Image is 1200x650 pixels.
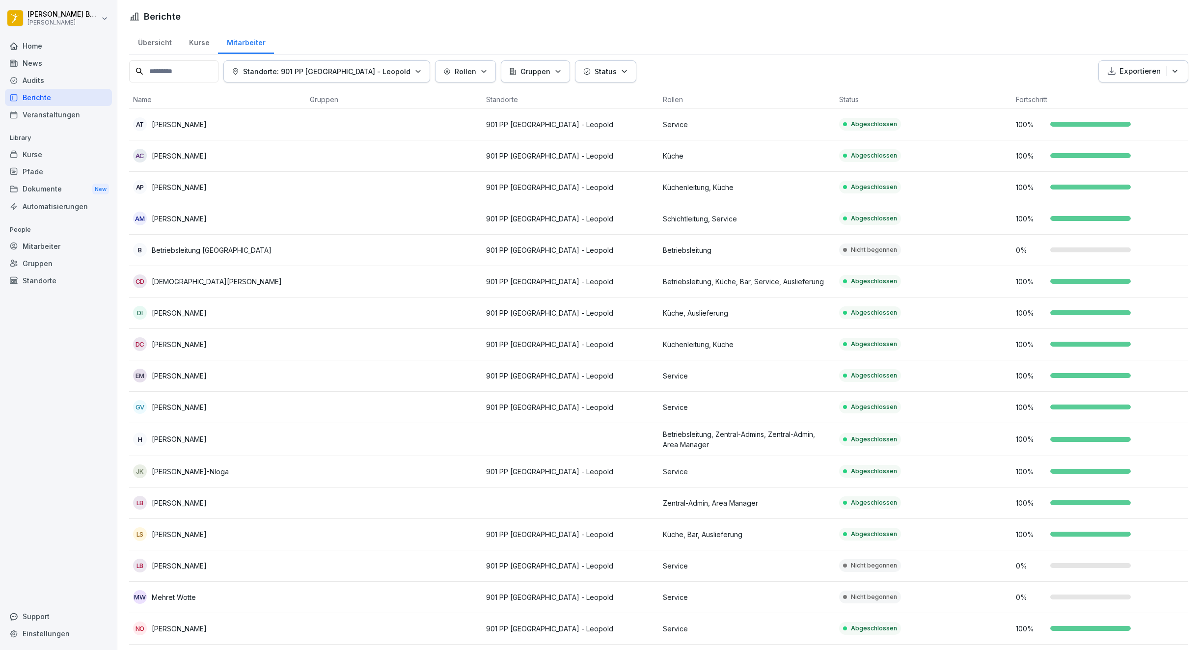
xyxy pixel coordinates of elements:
p: 901 PP [GEOGRAPHIC_DATA] - Leopold [486,151,655,161]
p: 901 PP [GEOGRAPHIC_DATA] - Leopold [486,371,655,381]
p: 901 PP [GEOGRAPHIC_DATA] - Leopold [486,402,655,412]
div: CD [133,274,147,288]
p: [PERSON_NAME] [27,19,99,26]
button: Exportieren [1098,60,1188,82]
p: 901 PP [GEOGRAPHIC_DATA] - Leopold [486,214,655,224]
div: DC [133,337,147,351]
p: 100 % [1016,529,1045,540]
div: LB [133,559,147,572]
p: Mehret Wotte [152,592,196,602]
a: Berichte [5,89,112,106]
p: Abgeschlossen [851,624,897,633]
p: [PERSON_NAME] [152,182,207,192]
button: Status [575,60,636,82]
p: Küchenleitung, Küche [663,339,832,350]
p: Service [663,561,832,571]
p: [PERSON_NAME] Bogomolec [27,10,99,19]
p: Status [595,66,617,77]
p: Abgeschlossen [851,371,897,380]
p: [PERSON_NAME] [152,119,207,130]
p: [PERSON_NAME] [152,339,207,350]
p: Abgeschlossen [851,308,897,317]
button: Gruppen [501,60,570,82]
p: 100 % [1016,119,1045,130]
p: 901 PP [GEOGRAPHIC_DATA] - Leopold [486,561,655,571]
div: Support [5,608,112,625]
div: LB [133,496,147,510]
p: 0 % [1016,592,1045,602]
p: Abgeschlossen [851,120,897,129]
p: 0 % [1016,245,1045,255]
p: Abgeschlossen [851,530,897,539]
p: Exportieren [1119,66,1161,77]
p: Nicht begonnen [851,561,897,570]
p: 0 % [1016,561,1045,571]
p: [PERSON_NAME] [152,498,207,508]
p: [DEMOGRAPHIC_DATA][PERSON_NAME] [152,276,282,287]
p: Service [663,466,832,477]
div: B [133,243,147,257]
p: Zentral-Admin, Area Manager [663,498,832,508]
div: Pfade [5,163,112,180]
p: Betriebsleitung, Küche, Bar, Service, Auslieferung [663,276,832,287]
a: DokumenteNew [5,180,112,198]
p: Küchenleitung, Küche [663,182,832,192]
a: Veranstaltungen [5,106,112,123]
p: Betriebsleitung, Zentral-Admins, Zentral-Admin, Area Manager [663,429,832,450]
th: Standorte [482,90,659,109]
p: Service [663,592,832,602]
p: Service [663,402,832,412]
p: 100 % [1016,214,1045,224]
p: [PERSON_NAME] [152,151,207,161]
p: Service [663,371,832,381]
a: Einstellungen [5,625,112,642]
th: Status [835,90,1012,109]
div: GV [133,400,147,414]
div: Mitarbeiter [5,238,112,255]
p: [PERSON_NAME] [152,214,207,224]
p: Abgeschlossen [851,183,897,191]
p: Küche, Auslieferung [663,308,832,318]
p: 100 % [1016,466,1045,477]
p: 100 % [1016,308,1045,318]
p: 100 % [1016,371,1045,381]
div: Gruppen [5,255,112,272]
button: Standorte: 901 PP [GEOGRAPHIC_DATA] - Leopold [223,60,430,82]
p: Abgeschlossen [851,435,897,444]
p: 901 PP [GEOGRAPHIC_DATA] - Leopold [486,245,655,255]
a: Standorte [5,272,112,289]
p: [PERSON_NAME] [152,308,207,318]
div: AC [133,149,147,162]
p: Betriebsleitung [663,245,832,255]
th: Name [129,90,306,109]
th: Gruppen [306,90,483,109]
p: 901 PP [GEOGRAPHIC_DATA] - Leopold [486,592,655,602]
p: 901 PP [GEOGRAPHIC_DATA] - Leopold [486,466,655,477]
div: DI [133,306,147,320]
p: 100 % [1016,623,1045,634]
p: 100 % [1016,498,1045,508]
a: Kurse [5,146,112,163]
p: Nicht begonnen [851,245,897,254]
p: Abgeschlossen [851,151,897,160]
p: Abgeschlossen [851,277,897,286]
p: Gruppen [520,66,550,77]
a: Mitarbeiter [218,29,274,54]
div: H [133,433,147,446]
div: AM [133,212,147,225]
a: News [5,54,112,72]
div: Dokumente [5,180,112,198]
p: [PERSON_NAME] [152,561,207,571]
a: Übersicht [129,29,180,54]
a: Automatisierungen [5,198,112,215]
p: [PERSON_NAME] [152,371,207,381]
a: Kurse [180,29,218,54]
p: 901 PP [GEOGRAPHIC_DATA] - Leopold [486,182,655,192]
p: 901 PP [GEOGRAPHIC_DATA] - Leopold [486,276,655,287]
a: Audits [5,72,112,89]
